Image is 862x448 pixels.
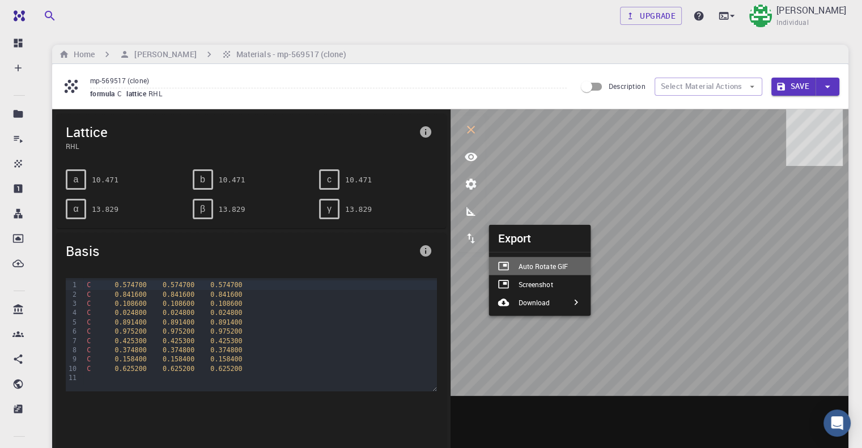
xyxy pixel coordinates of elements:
[210,300,242,308] span: 0.108600
[219,199,245,219] pre: 13.829
[92,199,118,219] pre: 13.829
[327,174,332,185] span: c
[518,261,568,271] p: Auto Rotate GIF
[66,299,78,308] div: 3
[518,297,550,308] p: Download
[655,78,762,96] button: Select Material Actions
[87,346,91,354] span: C
[66,290,78,299] div: 2
[66,123,414,141] span: Lattice
[498,229,531,248] h6: Export
[126,89,148,98] span: lattice
[9,10,25,22] img: logo
[345,170,372,190] pre: 10.471
[771,78,816,96] button: Save
[23,8,63,18] span: Support
[66,308,78,317] div: 4
[210,318,242,326] span: 0.891400
[92,170,118,190] pre: 10.471
[210,291,242,298] span: 0.841600
[73,204,78,214] span: α
[210,281,242,289] span: 0.574700
[345,199,372,219] pre: 13.829
[87,327,91,335] span: C
[87,300,91,308] span: C
[69,48,95,61] h6: Home
[66,336,78,345] div: 7
[163,346,194,354] span: 0.374800
[163,309,194,317] span: 0.024800
[57,48,349,61] nav: breadcrumb
[776,17,809,28] span: Individual
[163,365,194,373] span: 0.625200
[210,337,242,345] span: 0.425300
[823,409,851,437] div: Open Intercom Messenger
[114,291,146,298] span: 0.841600
[66,364,78,373] div: 10
[87,365,91,373] span: C
[210,355,242,363] span: 0.158400
[210,365,242,373] span: 0.625200
[90,89,117,98] span: formula
[66,318,78,327] div: 5
[414,121,437,143] button: info
[219,170,245,190] pre: 10.471
[163,291,194,298] span: 0.841600
[114,355,146,363] span: 0.158400
[200,174,205,185] span: b
[114,327,146,335] span: 0.975200
[414,240,437,262] button: info
[327,204,332,214] span: γ
[163,318,194,326] span: 0.891400
[749,5,772,27] img: Mary Quenie Velasco
[87,309,91,317] span: C
[66,355,78,364] div: 9
[74,174,79,185] span: a
[114,309,146,317] span: 0.024800
[776,3,846,17] p: [PERSON_NAME]
[163,281,194,289] span: 0.574700
[163,355,194,363] span: 0.158400
[114,346,146,354] span: 0.374800
[232,48,346,61] h6: Materials - mp-569517 (clone)
[87,291,91,298] span: C
[114,365,146,373] span: 0.625200
[117,89,126,98] span: C
[66,280,78,289] div: 1
[620,7,682,25] a: Upgrade
[148,89,167,98] span: RHL
[66,345,78,355] div: 8
[66,373,78,382] div: 11
[87,318,91,326] span: C
[114,337,146,345] span: 0.425300
[114,300,146,308] span: 0.108600
[87,355,91,363] span: C
[163,300,194,308] span: 0.108600
[87,281,91,289] span: C
[210,309,242,317] span: 0.024800
[66,327,78,336] div: 6
[87,337,91,345] span: C
[210,346,242,354] span: 0.374800
[66,141,414,151] span: RHL
[210,327,242,335] span: 0.975200
[163,327,194,335] span: 0.975200
[163,337,194,345] span: 0.425300
[130,48,196,61] h6: [PERSON_NAME]
[66,242,414,260] span: Basis
[114,318,146,326] span: 0.891400
[518,279,553,289] p: Screenshot
[609,82,646,91] span: Description
[114,281,146,289] span: 0.574700
[200,204,205,214] span: β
